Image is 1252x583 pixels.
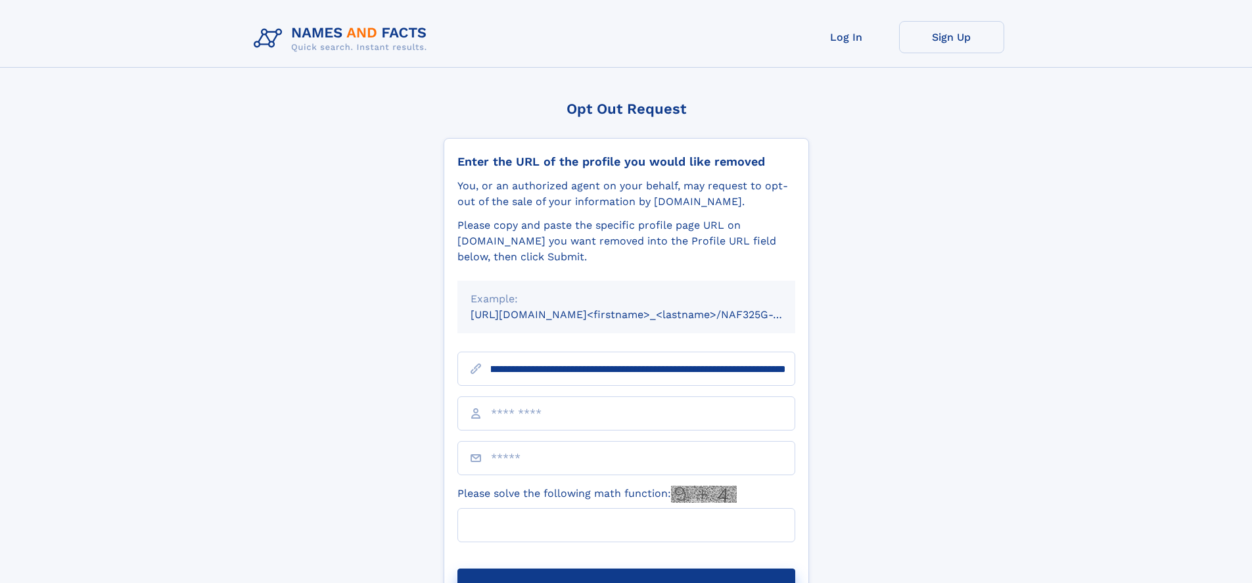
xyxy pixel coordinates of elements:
[471,291,782,307] div: Example:
[899,21,1004,53] a: Sign Up
[794,21,899,53] a: Log In
[471,308,820,321] small: [URL][DOMAIN_NAME]<firstname>_<lastname>/NAF325G-xxxxxxxx
[457,486,737,503] label: Please solve the following math function:
[457,154,795,169] div: Enter the URL of the profile you would like removed
[444,101,809,117] div: Opt Out Request
[457,178,795,210] div: You, or an authorized agent on your behalf, may request to opt-out of the sale of your informatio...
[248,21,438,57] img: Logo Names and Facts
[457,218,795,265] div: Please copy and paste the specific profile page URL on [DOMAIN_NAME] you want removed into the Pr...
